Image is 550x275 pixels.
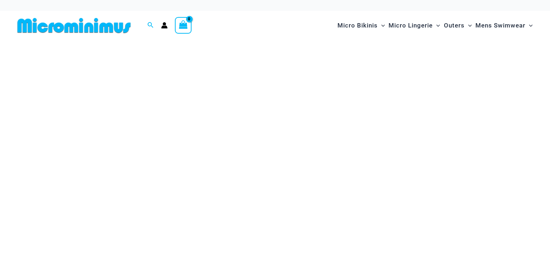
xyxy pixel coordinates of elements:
[337,16,378,35] span: Micro Bikinis
[433,16,440,35] span: Menu Toggle
[444,16,465,35] span: Outers
[336,14,387,37] a: Micro BikinisMenu ToggleMenu Toggle
[14,17,134,34] img: MM SHOP LOGO FLAT
[161,22,168,29] a: Account icon link
[442,14,474,37] a: OutersMenu ToggleMenu Toggle
[389,16,433,35] span: Micro Lingerie
[335,13,536,38] nav: Site Navigation
[475,16,525,35] span: Mens Swimwear
[378,16,385,35] span: Menu Toggle
[525,16,533,35] span: Menu Toggle
[474,14,534,37] a: Mens SwimwearMenu ToggleMenu Toggle
[387,14,442,37] a: Micro LingerieMenu ToggleMenu Toggle
[465,16,472,35] span: Menu Toggle
[147,21,154,30] a: Search icon link
[175,17,192,34] a: View Shopping Cart, empty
